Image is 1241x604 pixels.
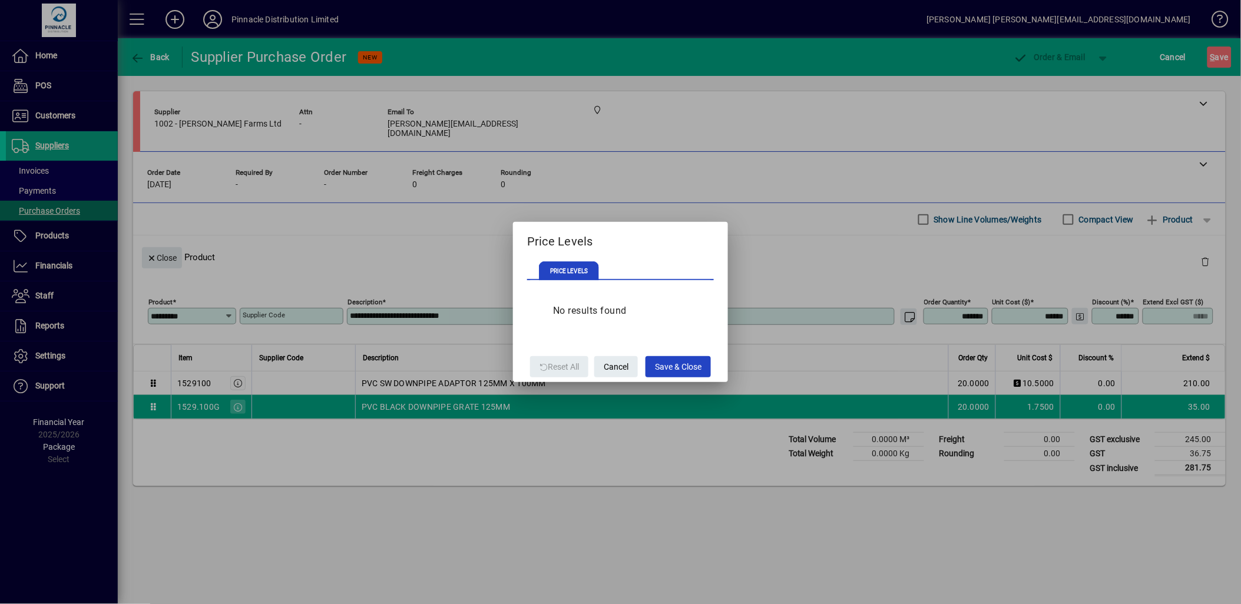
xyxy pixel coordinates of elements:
[646,356,711,377] button: Save & Close
[604,357,628,377] span: Cancel
[541,292,638,330] div: No results found
[539,261,599,280] span: PRICE LEVELS
[655,357,701,377] span: Save & Close
[513,222,728,256] h2: Price Levels
[594,356,638,377] button: Cancel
